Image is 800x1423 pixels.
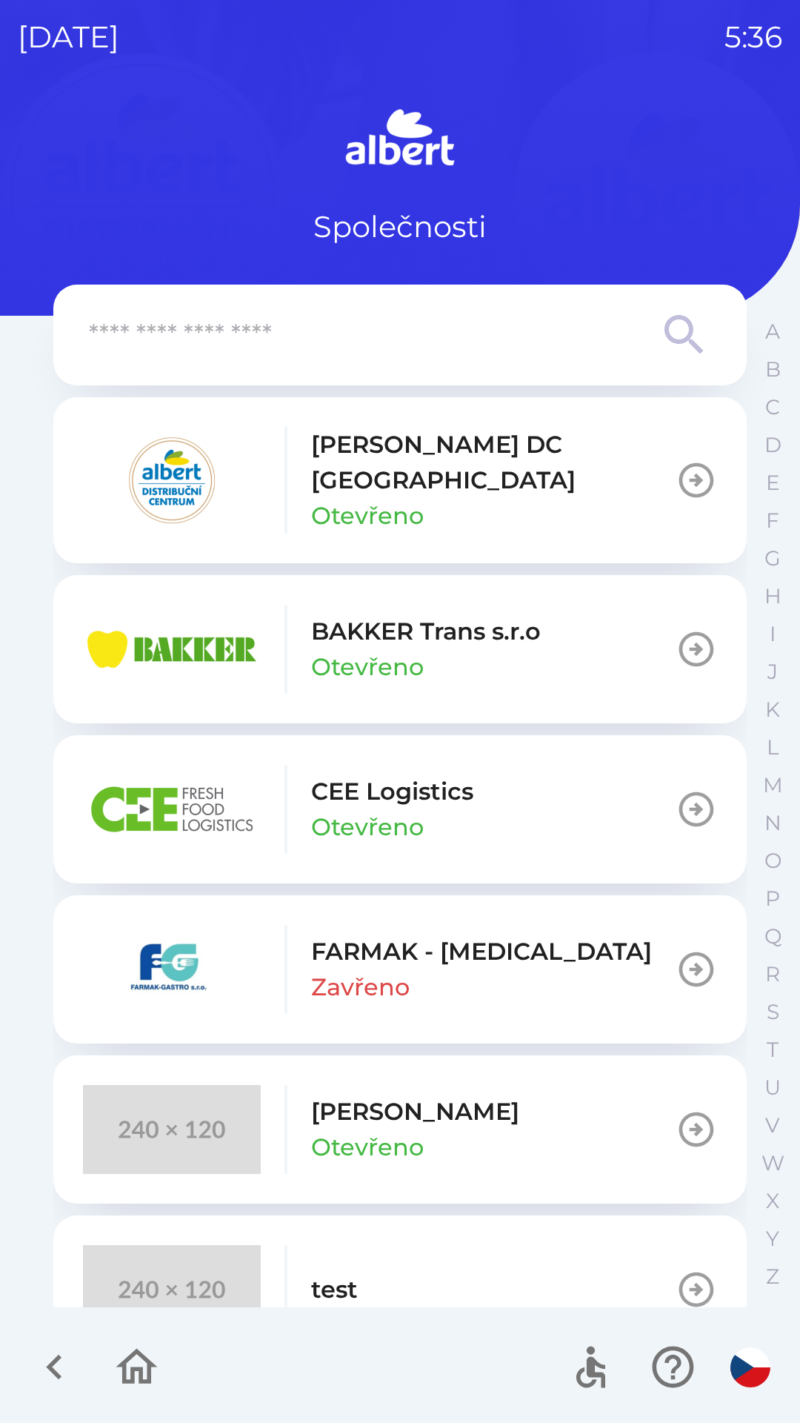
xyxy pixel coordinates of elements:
[765,356,781,382] p: B
[766,1264,779,1290] p: Z
[766,508,779,534] p: F
[313,205,487,249] p: Společnosti
[767,999,779,1025] p: S
[53,397,747,563] button: [PERSON_NAME] DC [GEOGRAPHIC_DATA]Otevřeno
[754,577,791,615] button: H
[83,765,261,854] img: ba8847e2-07ef-438b-a6f1-28de549c3032.png
[763,772,783,798] p: M
[754,1220,791,1258] button: Y
[765,961,780,987] p: R
[754,804,791,842] button: N
[83,1245,261,1334] img: 240x120
[766,1226,779,1252] p: Y
[311,1130,424,1165] p: Otevřeno
[754,615,791,653] button: I
[770,621,776,647] p: I
[754,729,791,766] button: L
[53,895,747,1044] button: FARMAK - [MEDICAL_DATA]Zavřeno
[754,351,791,388] button: B
[311,649,424,685] p: Otevřeno
[311,1094,519,1130] p: [PERSON_NAME]
[53,1055,747,1204] button: [PERSON_NAME]Otevřeno
[754,502,791,540] button: F
[754,388,791,426] button: C
[724,15,782,59] p: 5:36
[311,614,541,649] p: BAKKER Trans s.r.o
[754,540,791,577] button: G
[754,653,791,691] button: J
[764,545,781,571] p: G
[754,918,791,955] button: Q
[754,1069,791,1107] button: U
[754,955,791,993] button: R
[730,1347,770,1387] img: cs flag
[767,734,779,760] p: L
[311,774,473,809] p: CEE Logistics
[754,464,791,502] button: E
[53,735,747,883] button: CEE LogisticsOtevřeno
[754,1144,791,1182] button: W
[754,691,791,729] button: K
[767,659,778,685] p: J
[754,842,791,880] button: O
[311,934,652,969] p: FARMAK - [MEDICAL_DATA]
[53,575,747,723] button: BAKKER Trans s.r.oOtevřeno
[765,394,780,420] p: C
[311,1272,358,1307] p: test
[311,809,424,845] p: Otevřeno
[766,470,780,496] p: E
[754,1258,791,1296] button: Z
[754,880,791,918] button: P
[754,313,791,351] button: A
[754,426,791,464] button: D
[83,436,261,525] img: 092fc4fe-19c8-4166-ad20-d7efd4551fba.png
[83,605,261,694] img: eba99837-dbda-48f3-8a63-9647f5990611.png
[754,993,791,1031] button: S
[761,1150,784,1176] p: W
[766,1188,779,1214] p: X
[764,810,781,836] p: N
[754,1182,791,1220] button: X
[754,1031,791,1069] button: T
[764,1075,781,1101] p: U
[764,848,781,874] p: O
[767,1037,779,1063] p: T
[754,1107,791,1144] button: V
[765,697,780,723] p: K
[764,923,781,949] p: Q
[311,427,676,498] p: [PERSON_NAME] DC [GEOGRAPHIC_DATA]
[311,498,424,534] p: Otevřeno
[311,969,410,1005] p: Zavřeno
[754,766,791,804] button: M
[765,1112,780,1138] p: V
[53,104,747,175] img: Logo
[764,583,781,609] p: H
[83,925,261,1014] img: 5ee10d7b-21a5-4c2b-ad2f-5ef9e4226557.png
[765,886,780,912] p: P
[53,1215,747,1364] button: test
[765,319,780,345] p: A
[83,1085,261,1174] img: 240x120
[764,432,781,458] p: D
[18,15,119,59] p: [DATE]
